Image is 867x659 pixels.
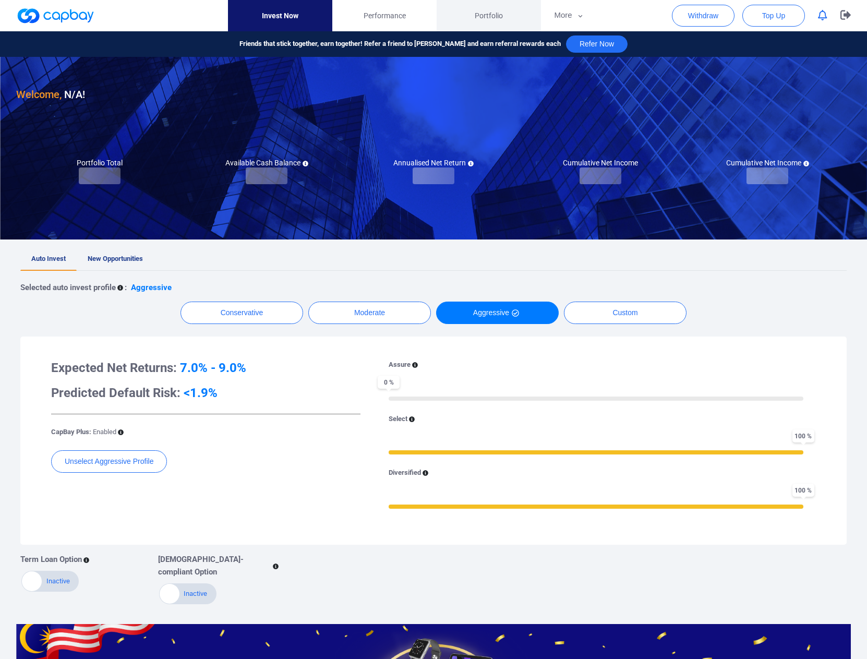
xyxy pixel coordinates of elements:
[563,158,638,167] h5: Cumulative Net Income
[393,158,474,167] h5: Annualised Net Return
[564,302,687,324] button: Custom
[16,86,85,103] h3: N/A !
[239,39,561,50] span: Friends that stick together, earn together! Refer a friend to [PERSON_NAME] and earn referral rew...
[131,281,172,294] p: Aggressive
[51,360,360,376] h3: Expected Net Returns:
[51,450,167,473] button: Unselect Aggressive Profile
[792,484,814,497] span: 100 %
[475,10,503,21] span: Portfolio
[436,302,559,324] button: Aggressive
[20,553,82,566] p: Term Loan Option
[158,553,271,578] p: [DEMOGRAPHIC_DATA]-compliant Option
[726,158,809,167] h5: Cumulative Net Income
[16,88,62,101] span: Welcome,
[742,5,805,27] button: Top Up
[125,281,127,294] p: :
[389,414,407,425] p: Select
[762,10,785,21] span: Top Up
[566,35,628,53] button: Refer Now
[93,428,116,436] span: Enabled
[378,376,400,389] span: 0 %
[180,361,246,375] span: 7.0% - 9.0%
[184,386,218,400] span: <1.9%
[792,429,814,442] span: 100 %
[672,5,734,27] button: Withdraw
[20,281,116,294] p: Selected auto invest profile
[364,10,406,21] span: Performance
[180,302,303,324] button: Conservative
[77,158,123,167] h5: Portfolio Total
[389,360,411,370] p: Assure
[51,427,116,438] p: CapBay Plus:
[389,468,421,478] p: Diversified
[88,255,143,262] span: New Opportunities
[31,255,66,262] span: Auto Invest
[51,385,360,401] h3: Predicted Default Risk:
[225,158,308,167] h5: Available Cash Balance
[308,302,431,324] button: Moderate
